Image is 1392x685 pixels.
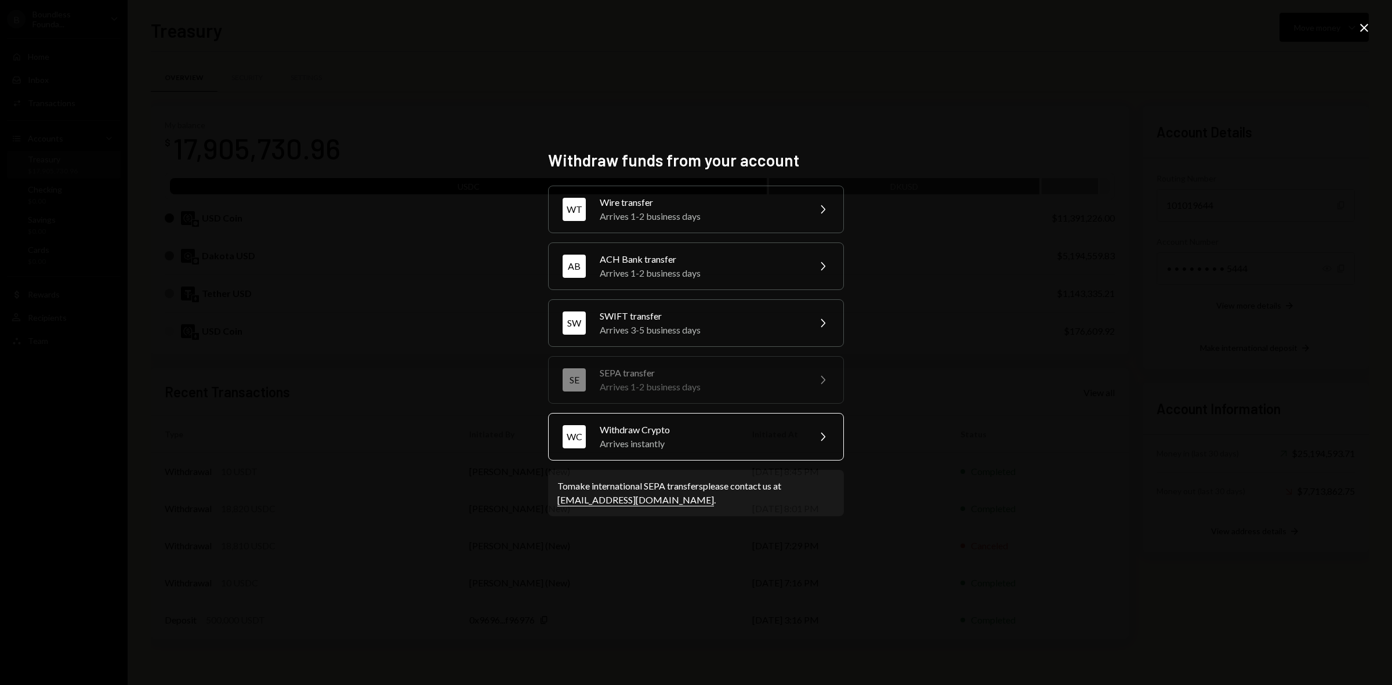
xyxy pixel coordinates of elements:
div: SWIFT transfer [600,309,802,323]
button: ABACH Bank transferArrives 1-2 business days [548,242,844,290]
div: Arrives 3-5 business days [600,323,802,337]
div: SEPA transfer [600,366,802,380]
button: SESEPA transferArrives 1-2 business days [548,356,844,404]
div: WT [563,198,586,221]
div: To make international SEPA transfers please contact us at . [557,479,835,507]
div: AB [563,255,586,278]
div: SW [563,311,586,335]
div: Arrives 1-2 business days [600,380,802,394]
div: Arrives 1-2 business days [600,209,802,223]
div: WC [563,425,586,448]
div: Withdraw Crypto [600,423,802,437]
h2: Withdraw funds from your account [548,149,844,172]
div: SE [563,368,586,392]
a: [EMAIL_ADDRESS][DOMAIN_NAME] [557,494,714,506]
div: Wire transfer [600,195,802,209]
button: WTWire transferArrives 1-2 business days [548,186,844,233]
div: Arrives 1-2 business days [600,266,802,280]
div: ACH Bank transfer [600,252,802,266]
button: WCWithdraw CryptoArrives instantly [548,413,844,461]
button: SWSWIFT transferArrives 3-5 business days [548,299,844,347]
div: Arrives instantly [600,437,802,451]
